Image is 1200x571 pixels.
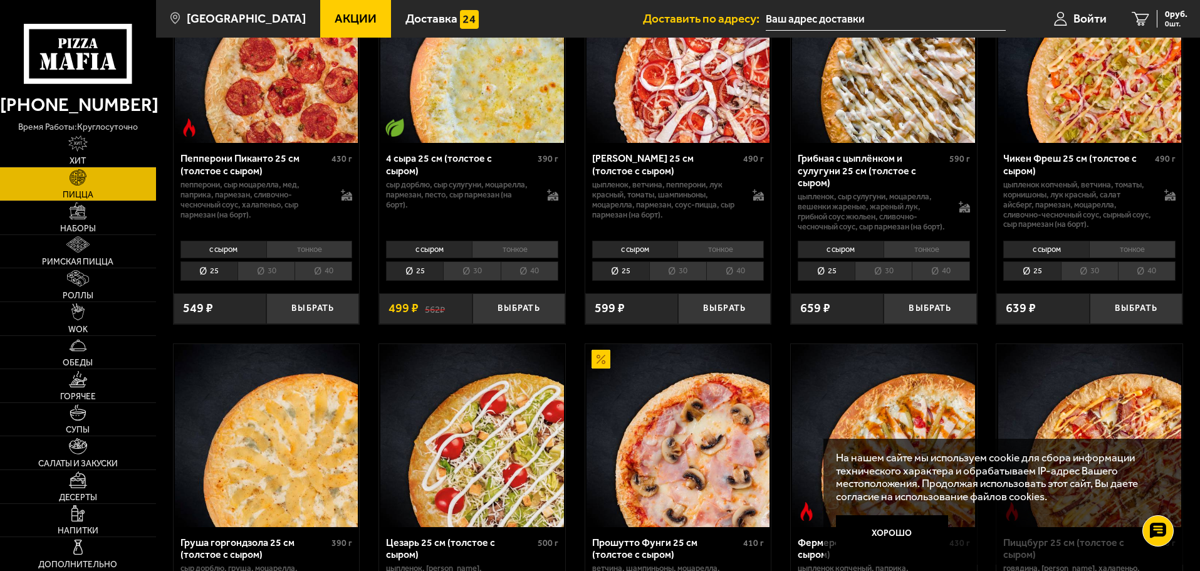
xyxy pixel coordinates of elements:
[766,8,1006,31] input: Ваш адрес доставки
[1165,20,1187,28] span: 0 шт.
[183,302,213,315] span: 549 ₽
[385,118,404,137] img: Вегетарианское блюдо
[175,344,358,527] img: Груша горгондзола 25 см (толстое с сыром)
[380,344,563,527] img: Цезарь 25 см (толстое с сыром)
[585,344,771,527] a: АкционныйПрошутто Фунги 25 см (толстое с сыром)
[855,261,912,281] li: 30
[706,261,764,281] li: 40
[63,359,93,367] span: Обеды
[60,224,96,233] span: Наборы
[386,241,472,258] li: с сыром
[174,344,360,527] a: Груша горгондзола 25 см (толстое с сыром)
[1003,261,1060,281] li: 25
[425,302,445,315] s: 562 ₽
[180,118,199,137] img: Острое блюдо
[1061,261,1118,281] li: 30
[1155,154,1176,164] span: 490 г
[592,537,741,560] div: Прошутто Фунги 25 см (толстое с сыром)
[386,537,535,560] div: Цезарь 25 см (толстое с сыром)
[331,154,352,164] span: 430 г
[587,344,770,527] img: Прошутто Фунги 25 см (толстое с сыром)
[295,261,352,281] li: 40
[1118,261,1176,281] li: 40
[58,526,98,535] span: Напитки
[912,261,969,281] li: 40
[501,261,558,281] li: 40
[59,493,97,502] span: Десерты
[180,537,329,560] div: Груша горгондзола 25 см (толстое с сыром)
[743,538,764,548] span: 410 г
[460,10,479,29] img: 15daf4d41897b9f0e9f617042186c801.svg
[792,344,975,527] img: Фермерская 25 см (толстое с сыром)
[42,258,113,266] span: Римская пицца
[998,344,1181,527] img: Пиццбург 25 см (толстое с сыром)
[386,152,535,176] div: 4 сыра 25 см (толстое с сыром)
[798,152,946,188] div: Грибная с цыплёнком и сулугуни 25 см (толстое с сыром)
[386,180,535,210] p: сыр дорблю, сыр сулугуни, моцарелла, пармезан, песто, сыр пармезан (на борт).
[677,241,764,258] li: тонкое
[743,154,764,164] span: 490 г
[331,538,352,548] span: 390 г
[266,241,353,258] li: тонкое
[405,13,457,24] span: Доставка
[996,344,1182,527] a: Острое блюдоПиццбург 25 см (толстое с сыром)
[237,261,295,281] li: 30
[180,152,329,176] div: Пепперони Пиканто 25 см (толстое с сыром)
[798,241,884,258] li: с сыром
[1090,293,1182,324] button: Выбрать
[798,192,946,232] p: цыпленок, сыр сулугуни, моцарелла, вешенки жареные, жареный лук, грибной соус Жюльен, сливочно-че...
[1006,302,1036,315] span: 639 ₽
[335,13,377,24] span: Акции
[66,426,90,434] span: Супы
[592,152,741,176] div: [PERSON_NAME] 25 см (толстое с сыром)
[379,344,565,527] a: Цезарь 25 см (толстое с сыром)
[63,191,93,199] span: Пицца
[798,537,946,560] div: Фермерская 25 см (толстое с сыром)
[592,180,741,220] p: цыпленок, ветчина, пепперони, лук красный, томаты, шампиньоны, моцарелла, пармезан, соус-пицца, с...
[38,560,117,569] span: Дополнительно
[68,325,88,334] span: WOK
[949,154,970,164] span: 590 г
[1073,13,1107,24] span: Войти
[63,291,93,300] span: Роллы
[60,392,96,401] span: Горячее
[592,261,649,281] li: 25
[472,241,558,258] li: тонкое
[592,350,610,369] img: Акционный
[180,241,266,258] li: с сыром
[1165,10,1187,19] span: 0 руб.
[180,180,329,220] p: пепперони, сыр Моцарелла, мед, паприка, пармезан, сливочно-чесночный соус, халапеньо, сыр пармеза...
[649,261,706,281] li: 30
[1003,180,1152,230] p: цыпленок копченый, ветчина, томаты, корнишоны, лук красный, салат айсберг, пармезан, моцарелла, с...
[678,293,771,324] button: Выбрать
[1089,241,1176,258] li: тонкое
[592,241,678,258] li: с сыром
[266,293,359,324] button: Выбрать
[443,261,500,281] li: 30
[472,293,565,324] button: Выбрать
[791,344,977,527] a: Острое блюдоФермерская 25 см (толстое с сыром)
[180,261,237,281] li: 25
[884,241,970,258] li: тонкое
[538,154,558,164] span: 390 г
[386,261,443,281] li: 25
[1003,152,1152,176] div: Чикен Фреш 25 см (толстое с сыром)
[643,13,766,24] span: Доставить по адресу:
[595,302,625,315] span: 599 ₽
[1003,241,1089,258] li: с сыром
[797,502,816,521] img: Острое блюдо
[38,459,118,468] span: Салаты и закуски
[798,261,855,281] li: 25
[538,538,558,548] span: 500 г
[836,451,1164,503] p: На нашем сайте мы используем cookie для сбора информации технического характера и обрабатываем IP...
[884,293,976,324] button: Выбрать
[70,157,86,165] span: Хит
[187,13,306,24] span: [GEOGRAPHIC_DATA]
[800,302,830,315] span: 659 ₽
[836,515,949,553] button: Хорошо
[389,302,419,315] span: 499 ₽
